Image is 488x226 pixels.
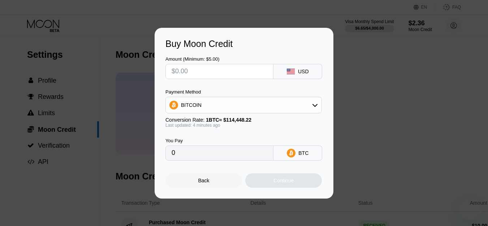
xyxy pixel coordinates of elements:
[165,138,273,143] div: You Pay
[166,98,321,112] div: BITCOIN
[181,102,202,108] div: BITCOIN
[165,56,273,62] div: Amount (Minimum: $5.00)
[165,123,322,128] div: Last updated: 4 minutes ago
[165,39,323,49] div: Buy Moon Credit
[172,64,267,79] input: $0.00
[298,69,309,74] div: USD
[165,89,322,95] div: Payment Method
[165,173,242,188] div: Back
[206,117,251,123] span: 1 BTC ≈ $114,448.22
[198,178,210,183] div: Back
[298,150,308,156] div: BTC
[165,117,322,123] div: Conversion Rate:
[459,197,482,220] iframe: Knapp för att öppna meddelandefönstret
